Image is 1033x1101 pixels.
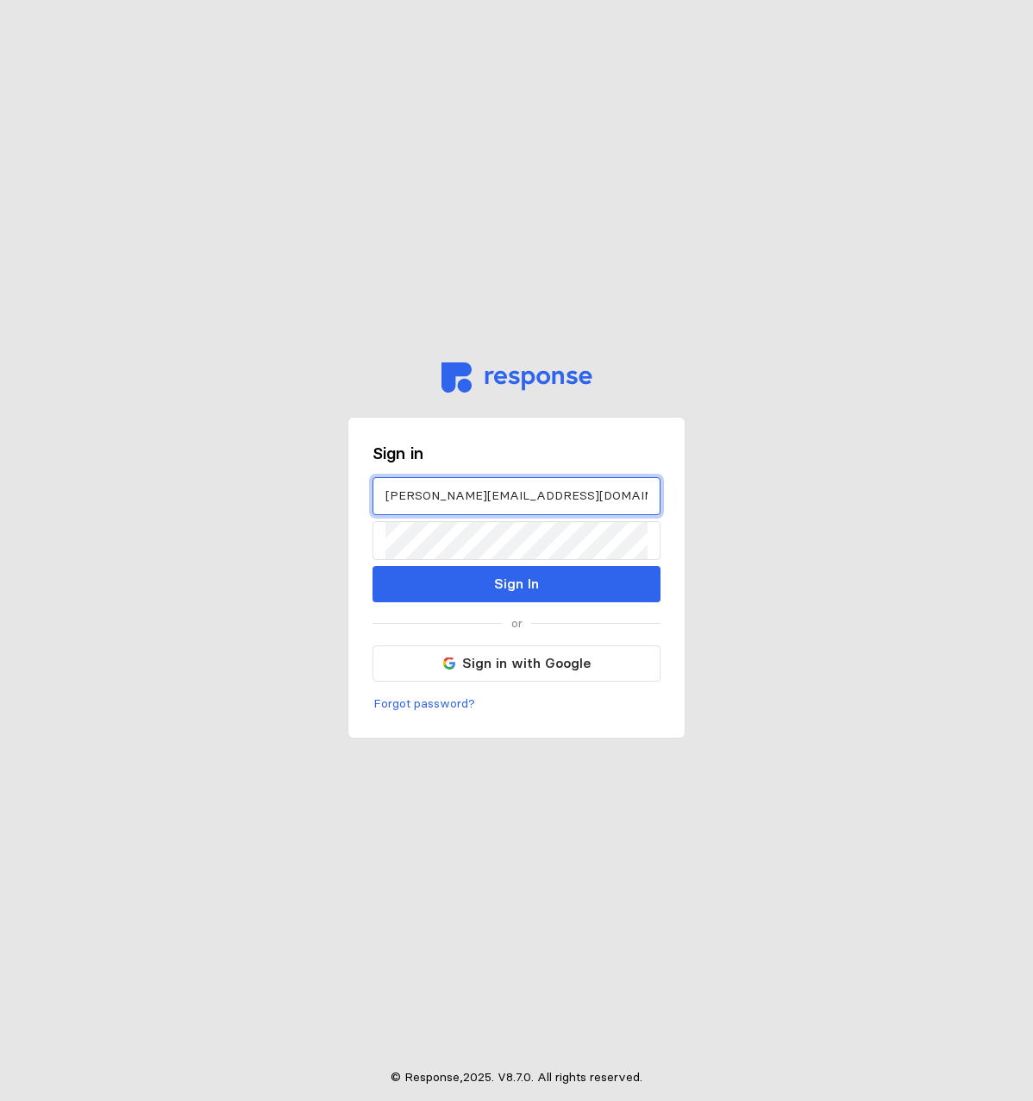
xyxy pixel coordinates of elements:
[494,573,539,595] p: Sign In
[373,694,476,714] button: Forgot password?
[373,695,475,714] p: Forgot password?
[441,362,592,393] img: svg%3e
[511,614,523,633] p: or
[391,1068,642,1087] p: © Response, 2025 . V 8.7.0 . All rights reserved.
[373,566,660,602] button: Sign In
[373,645,660,682] button: Sign in with Google
[443,657,455,670] img: svg%3e
[462,652,591,674] p: Sign in with Google
[373,442,660,465] h3: Sign in
[385,478,648,515] input: Email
